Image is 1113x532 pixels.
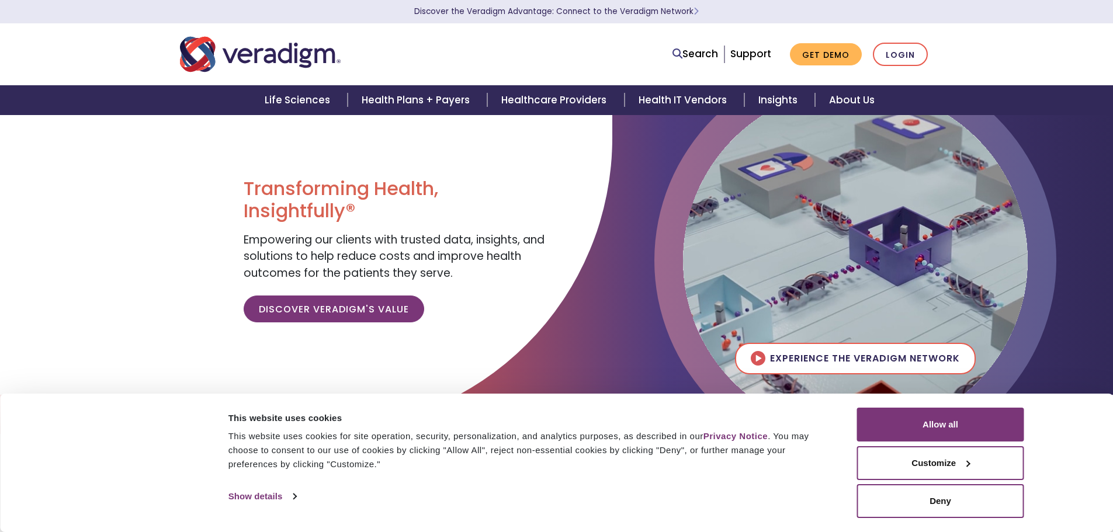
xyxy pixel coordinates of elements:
a: Search [672,46,718,62]
a: About Us [815,85,889,115]
button: Deny [857,484,1024,518]
a: Insights [744,85,815,115]
button: Allow all [857,408,1024,441]
a: Discover Veradigm's Value [244,295,424,322]
span: Empowering our clients with trusted data, insights, and solutions to help reduce costs and improv... [244,232,545,281]
div: This website uses cookies for site operation, security, personalization, and analytics purposes, ... [228,429,831,471]
a: Health IT Vendors [625,85,744,115]
a: Support [730,47,771,61]
a: Discover the Veradigm Advantage: Connect to the Veradigm NetworkLearn More [414,6,699,17]
button: Customize [857,446,1024,480]
a: Healthcare Providers [487,85,624,115]
a: Show details [228,488,296,505]
img: Veradigm logo [180,35,341,74]
h1: Transforming Health, Insightfully® [244,178,547,222]
span: Learn More [694,6,699,17]
a: Login [873,43,928,67]
a: Life Sciences [251,85,348,115]
a: Health Plans + Payers [348,85,487,115]
a: Privacy Notice [703,431,768,441]
div: This website uses cookies [228,411,831,425]
a: Get Demo [790,43,862,66]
